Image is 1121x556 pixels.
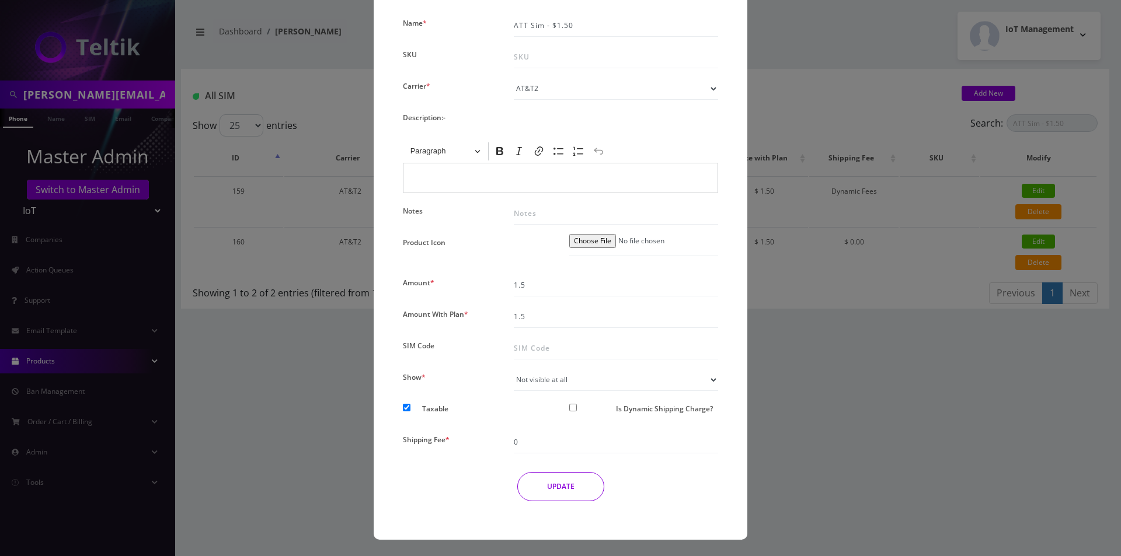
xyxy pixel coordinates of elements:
[514,274,718,296] input: Amount
[403,15,427,32] label: Name
[403,337,434,354] label: SIM Code
[403,234,445,251] label: Product Icon
[403,202,423,219] label: Notes
[405,142,486,160] button: Paragraph, Heading
[616,400,713,417] label: Is Dynamic Shipping Charge?
[514,15,718,37] input: Name
[514,46,718,68] input: SKU
[514,337,718,359] input: SIM Code
[403,369,426,386] label: Show
[403,163,718,194] div: Editor editing area: main. Press Alt+0 for help.
[514,431,718,453] input: Shipping Fee
[410,144,471,158] span: Paragraph
[422,400,448,417] label: Taxable
[403,140,718,162] div: Editor toolbar
[403,109,445,126] label: Description:-
[403,46,417,63] label: SKU
[514,202,718,225] input: Notes
[403,78,430,95] label: Carrier
[514,306,718,328] input: Amount With Plan
[517,472,604,501] button: UPDATE
[403,274,434,291] label: Amount
[403,431,450,448] label: Shipping Fee
[403,306,468,323] label: Amount With Plan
